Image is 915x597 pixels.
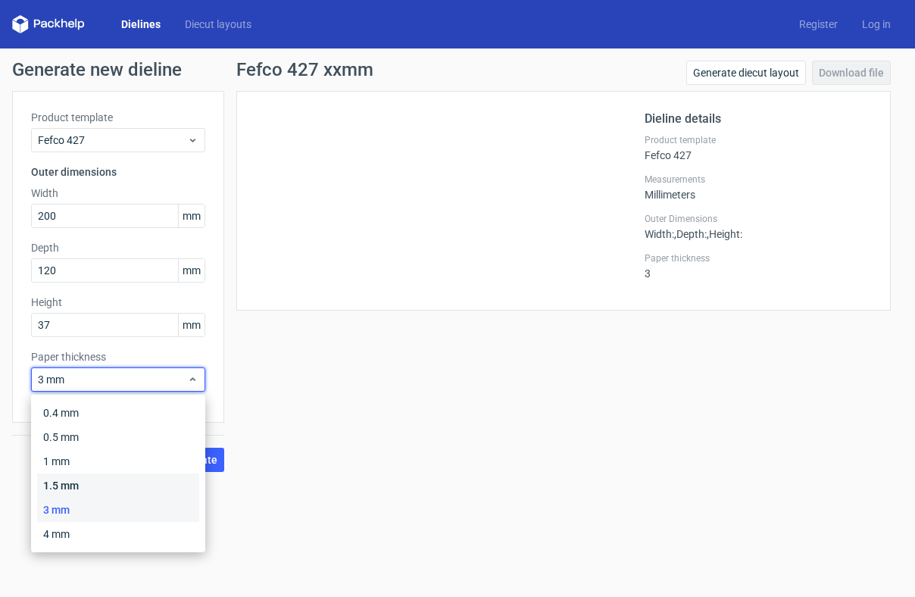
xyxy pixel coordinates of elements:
a: Diecut layouts [173,17,264,32]
span: mm [178,205,205,227]
span: mm [178,314,205,336]
span: mm [178,259,205,282]
a: Log in [850,17,903,32]
span: Fefco 427 [38,133,187,148]
label: Width [31,186,205,201]
label: Depth [31,240,205,255]
span: , Depth : [674,228,707,240]
div: 3 mm [37,498,199,522]
span: Width : [645,228,674,240]
div: 0.5 mm [37,425,199,449]
span: , Height : [707,228,742,240]
a: Generate diecut layout [686,61,806,85]
h3: Outer dimensions [31,164,205,180]
div: 0.4 mm [37,401,199,425]
a: Dielines [109,17,173,32]
a: Register [787,17,850,32]
h1: Generate new dieline [12,61,903,79]
div: 4 mm [37,522,199,546]
div: 1.5 mm [37,474,199,498]
div: 3 [645,252,872,280]
label: Paper thickness [645,252,872,264]
div: Millimeters [645,173,872,201]
label: Measurements [645,173,872,186]
div: 1 mm [37,449,199,474]
label: Height [31,295,205,310]
label: Paper thickness [31,349,205,364]
span: 3 mm [38,372,187,387]
h2: Dieline details [645,110,872,128]
h1: Fefco 427 xxmm [236,61,373,79]
div: Fefco 427 [645,134,872,161]
label: Product template [645,134,872,146]
label: Product template [31,110,205,125]
label: Outer Dimensions [645,213,872,225]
